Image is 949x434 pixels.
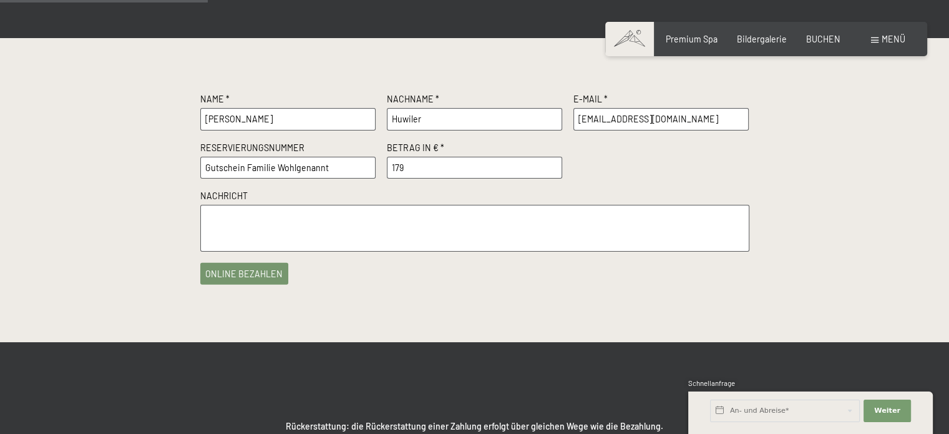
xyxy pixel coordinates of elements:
[387,142,563,157] label: Betrag in € *
[200,190,749,205] label: Nachricht
[387,93,563,108] label: Nachname *
[286,421,663,432] strong: Rückerstattung: die Rückerstattung einer Zahlung erfolgt über gleichen Wege wie die Bezahlung.
[200,263,289,285] button: online bezahlen
[864,400,911,422] button: Weiter
[737,34,787,44] a: Bildergalerie
[688,379,735,387] span: Schnellanfrage
[200,142,376,157] label: Reservierungsnummer
[200,93,376,108] label: Name *
[806,34,840,44] a: BUCHEN
[573,93,749,108] label: E-Mail *
[666,34,718,44] a: Premium Spa
[874,406,900,416] span: Weiter
[882,34,905,44] span: Menü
